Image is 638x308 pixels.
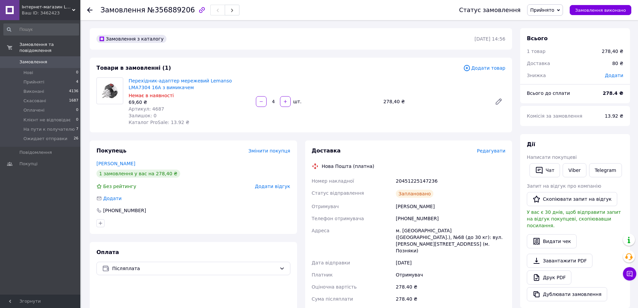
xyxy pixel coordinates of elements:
button: Замовлення виконано [570,5,631,15]
div: Нова Пошта (платна) [320,163,376,170]
button: Видати чек [527,234,577,248]
a: Завантажити PDF [527,254,592,268]
div: Отримувач [395,269,507,281]
span: Додати відгук [255,184,290,189]
span: 7 [76,126,78,132]
span: Запит на відгук про компанію [527,183,601,189]
div: 1 замовлення у вас на 278,40 ₴ [96,170,180,178]
span: Змінити покупця [249,148,290,153]
span: Немає в наявності [129,93,174,98]
span: 4136 [69,88,78,95]
span: Післяплата [112,265,277,272]
span: 4 [76,79,78,85]
span: 0 [76,107,78,113]
button: Скопіювати запит на відгук [527,192,617,206]
span: Залишок: 0 [129,113,157,118]
span: Сума післяплати [312,296,353,302]
div: [PHONE_NUMBER] [102,207,147,214]
a: [PERSON_NAME] [96,161,135,166]
span: Покупець [96,147,127,154]
span: Додати товар [463,64,505,72]
span: 1687 [69,98,78,104]
span: Замовлення та повідомлення [19,42,80,54]
span: Редагувати [477,148,505,153]
div: 278,40 ₴ [381,97,489,106]
div: Ваш ID: 3462423 [22,10,80,16]
button: Чат [529,163,560,177]
div: [PERSON_NAME] [395,200,507,212]
span: Товари в замовленні (1) [96,65,171,71]
span: 1 товар [527,49,546,54]
div: Повернутися назад [87,7,92,13]
span: Номер накладної [312,178,354,184]
span: Знижка [527,73,546,78]
span: Оціночна вартість [312,284,357,290]
div: Заплановано [396,190,434,198]
a: Друк PDF [527,270,571,285]
span: Артикул: 4687 [129,106,164,112]
span: Доставка [312,147,341,154]
span: Доставка [527,61,550,66]
span: Нові [23,70,33,76]
span: Виконані [23,88,44,95]
div: шт. [291,98,302,105]
span: Платник [312,272,333,278]
span: Написати покупцеві [527,155,577,160]
div: 20451225147236 [395,175,507,187]
a: Редагувати [492,95,505,108]
span: Прийнято [530,7,554,13]
div: 69,60 ₴ [129,99,251,106]
div: 278.40 ₴ [395,281,507,293]
span: Дії [527,141,535,147]
span: Інтернет-магазин LEDUA [22,4,72,10]
span: Телефон отримувача [312,216,364,221]
div: 80 ₴ [608,56,627,71]
span: Каталог ProSale: 13.92 ₴ [129,120,189,125]
a: Перехідник-адаптер мережевий Lemanso LMA7304 16А з вимикачем [129,78,232,90]
span: Ожидает отправки [23,136,67,142]
span: Скасовані [23,98,46,104]
span: 0 [76,117,78,123]
span: №356889206 [147,6,195,14]
div: 278,40 ₴ [602,48,623,55]
a: Viber [563,163,586,177]
span: Всього [527,35,548,42]
a: Telegram [589,163,622,177]
span: Статус відправлення [312,190,364,196]
span: Оплачені [23,107,45,113]
span: На пути к получателю [23,126,75,132]
span: Замовлення виконано [575,8,626,13]
span: Комісія за замовлення [527,113,582,119]
span: Без рейтингу [103,184,136,189]
span: Додати [103,196,122,201]
span: Покупці [19,161,38,167]
span: Всього до сплати [527,90,570,96]
span: Адреса [312,228,330,233]
img: Перехідник-адаптер мережевий Lemanso LMA7304 16А з вимикачем [97,81,123,101]
span: Отримувач [312,204,339,209]
time: [DATE] 14:56 [475,36,505,42]
input: Пошук [3,23,79,36]
div: м. [GEOGRAPHIC_DATA] ([GEOGRAPHIC_DATA].), №68 (до 30 кг): вул. [PERSON_NAME][STREET_ADDRESS] (м.... [395,225,507,257]
span: Клієнт не відповідає [23,117,71,123]
div: Замовлення з каталогу [96,35,166,43]
span: Прийняті [23,79,44,85]
div: [DATE] [395,257,507,269]
span: Замовлення [19,59,47,65]
div: Статус замовлення [459,7,521,13]
span: Додати [605,73,623,78]
span: У вас є 30 днів, щоб відправити запит на відгук покупцеві, скопіювавши посилання. [527,209,621,228]
span: 13.92 ₴ [605,113,623,119]
button: Дублювати замовлення [527,287,607,301]
span: Замовлення [100,6,145,14]
span: 26 [74,136,78,142]
b: 278.4 ₴ [603,90,623,96]
span: Оплата [96,249,119,255]
span: Дата відправки [312,260,350,265]
div: 278.40 ₴ [395,293,507,305]
span: Повідомлення [19,149,52,156]
span: 0 [76,70,78,76]
div: [PHONE_NUMBER] [395,212,507,225]
button: Чат з покупцем [623,267,636,281]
